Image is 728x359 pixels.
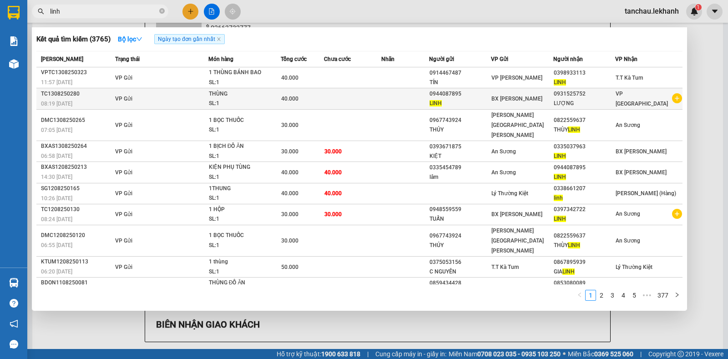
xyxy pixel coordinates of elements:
span: Tổng cước [281,56,307,62]
span: LINH [554,79,566,86]
div: 0931463661 [87,40,160,53]
div: HOA [87,30,160,40]
span: close-circle [159,8,165,14]
span: 40.000 [324,169,342,176]
span: search [38,8,44,15]
span: Nhận: [87,9,109,18]
span: VP Gửi [115,169,132,176]
span: BX [PERSON_NAME] [491,211,542,217]
button: right [672,290,682,301]
button: Bộ lọcdown [111,32,150,46]
div: SL: 1 [209,267,277,277]
span: LINH [554,216,566,222]
div: 0397342722 [554,205,615,214]
span: question-circle [10,299,18,308]
div: 1 BỌC THUỐC [209,116,277,126]
span: LINH [430,100,442,106]
div: SL: 1 [209,125,277,135]
span: plus-circle [672,93,682,103]
span: plus-circle [672,209,682,219]
div: 0375053156 [430,258,490,267]
img: warehouse-icon [9,59,19,69]
div: 1 BỌC THUỐC [209,231,277,241]
span: Ngày tạo đơn gần nhất [154,34,225,44]
span: 11:57 [DATE] [41,79,72,86]
div: GIA [554,267,615,277]
span: 50.000 [281,264,298,270]
span: message [10,340,18,349]
div: 0944087895 [430,89,490,99]
div: 30.000 [7,59,82,70]
div: SL: 1 [209,241,277,251]
span: [PERSON_NAME] (Hàng) [616,190,676,197]
span: An Sương [616,238,640,244]
img: solution-icon [9,36,19,46]
div: 1 thùng [209,257,277,267]
div: 1THUNG [209,184,277,194]
span: An Sương [616,122,640,128]
div: 0822559637 [554,231,615,241]
div: 1 BỊCH ĐỒ ĂN [209,142,277,152]
div: VPTC1308250323 [41,68,112,77]
div: 0948559559 [430,205,490,214]
span: Lý Thường Kiệt [491,190,528,197]
span: 14:30 [DATE] [41,174,72,180]
span: 30.000 [324,148,342,155]
a: 3 [607,290,617,300]
span: 06:20 [DATE] [41,268,72,275]
li: 377 [654,290,672,301]
span: [PERSON_NAME][GEOGRAPHIC_DATA][PERSON_NAME] [491,112,544,138]
div: 0968894726 [8,40,81,53]
li: 2 [596,290,607,301]
span: An Sương [491,148,516,155]
div: 0822559637 [554,116,615,125]
span: VP Gửi [115,211,132,217]
span: 06:55 [DATE] [41,242,72,248]
span: [PERSON_NAME][GEOGRAPHIC_DATA][PERSON_NAME] [491,228,544,254]
span: Gửi: [8,9,22,18]
div: KIỆT [430,152,490,161]
li: Next Page [672,290,682,301]
span: BX [PERSON_NAME] [616,148,667,155]
a: 1 [586,290,596,300]
span: 06:58 [DATE] [41,153,72,159]
span: close [217,37,221,41]
span: 30.000 [281,148,298,155]
div: Lý Thường Kiệt [87,8,160,30]
div: HÀ NHI [8,30,81,40]
div: 1 THÙNG BÁNH BAO [209,68,277,78]
div: 0338661207 [554,184,615,193]
span: linh [554,195,563,201]
div: 0853080089 [554,278,615,288]
span: 40.000 [324,190,342,197]
span: right [674,292,680,298]
span: Lý Thường Kiệt [616,264,652,270]
div: THỦY [430,125,490,135]
div: TC1208250130 [41,205,112,214]
div: KIỆN PHỤ TÙNG [209,162,277,172]
a: 4 [618,290,628,300]
span: LINH [568,126,580,133]
img: logo-vxr [8,6,20,20]
div: THÙNG ĐỒ ĂN [209,278,277,288]
span: [PERSON_NAME] [41,56,83,62]
div: THÙY [554,125,615,135]
div: DMC1208250120 [41,231,112,240]
span: 40.000 [281,190,298,197]
li: 1 [585,290,596,301]
span: ••• [640,290,654,301]
li: Previous Page [574,290,585,301]
span: 10:26 [DATE] [41,195,72,202]
div: SL: 1 [209,214,277,224]
div: 0393671875 [430,142,490,152]
span: 40.000 [281,169,298,176]
span: VP Gửi [115,148,132,155]
div: 0967743924 [430,116,490,125]
div: BXAS1208250213 [41,162,112,172]
span: 30.000 [281,122,298,128]
span: LINH [554,174,566,180]
strong: Bộ lọc [118,35,142,43]
div: BDON1108250081 [41,278,112,288]
div: BXAS1308250264 [41,142,112,151]
span: An Sương [491,169,516,176]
